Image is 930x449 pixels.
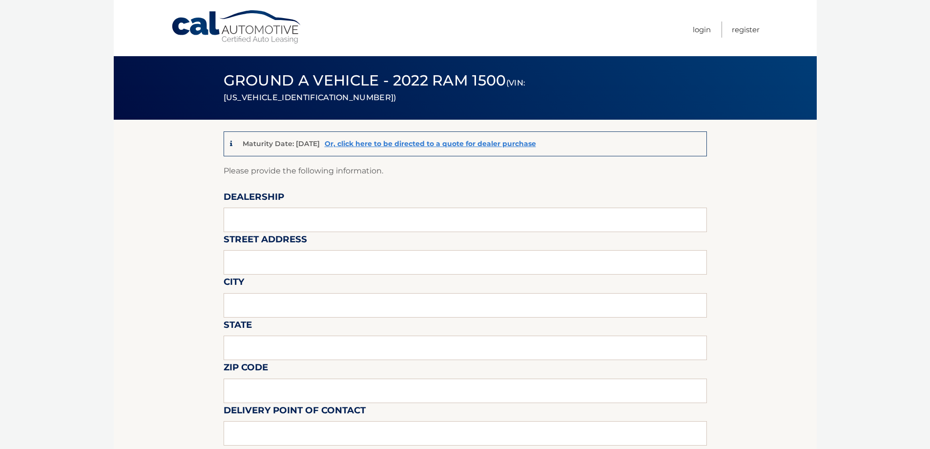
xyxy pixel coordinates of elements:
a: Or, click here to be directed to a quote for dealer purchase [325,139,536,148]
p: Maturity Date: [DATE] [243,139,320,148]
label: Dealership [224,190,284,208]
label: Delivery Point of Contact [224,403,366,421]
label: Street Address [224,232,307,250]
a: Login [693,21,711,38]
p: Please provide the following information. [224,164,707,178]
a: Cal Automotive [171,10,303,44]
label: Zip Code [224,360,268,378]
a: Register [732,21,760,38]
label: State [224,318,252,336]
span: Ground a Vehicle - 2022 Ram 1500 [224,71,526,104]
label: City [224,275,244,293]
